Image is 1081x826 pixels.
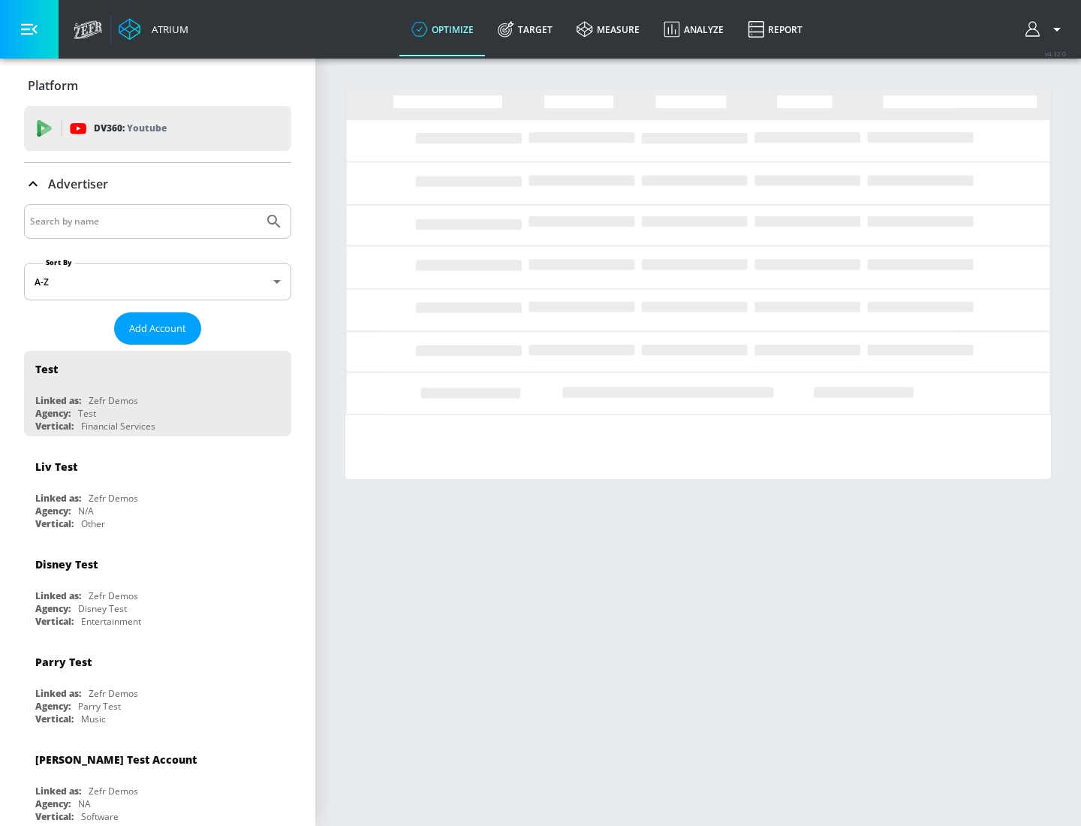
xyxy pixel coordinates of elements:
[24,644,291,729] div: Parry TestLinked as:Zefr DemosAgency:Parry TestVertical:Music
[24,263,291,300] div: A-Z
[89,492,138,505] div: Zefr Demos
[35,517,74,530] div: Vertical:
[24,163,291,205] div: Advertiser
[48,176,108,192] p: Advertiser
[127,120,167,136] p: Youtube
[89,394,138,407] div: Zefr Demos
[89,589,138,602] div: Zefr Demos
[81,615,141,628] div: Entertainment
[119,18,188,41] a: Atrium
[81,713,106,725] div: Music
[35,407,71,420] div: Agency:
[24,351,291,436] div: TestLinked as:Zefr DemosAgency:TestVertical:Financial Services
[35,492,81,505] div: Linked as:
[78,407,96,420] div: Test
[43,258,75,267] label: Sort By
[89,785,138,797] div: Zefr Demos
[35,557,98,571] div: Disney Test
[24,448,291,534] div: Liv TestLinked as:Zefr DemosAgency:N/AVertical:Other
[35,394,81,407] div: Linked as:
[652,2,736,56] a: Analyze
[78,797,91,810] div: NA
[565,2,652,56] a: measure
[35,785,81,797] div: Linked as:
[129,320,186,337] span: Add Account
[1045,50,1066,58] span: v 4.32.0
[24,546,291,632] div: Disney TestLinked as:Zefr DemosAgency:Disney TestVertical:Entertainment
[78,505,94,517] div: N/A
[94,120,167,137] p: DV360:
[78,700,121,713] div: Parry Test
[35,810,74,823] div: Vertical:
[35,420,74,433] div: Vertical:
[24,106,291,151] div: DV360: Youtube
[35,505,71,517] div: Agency:
[81,517,105,530] div: Other
[35,589,81,602] div: Linked as:
[81,420,155,433] div: Financial Services
[146,23,188,36] div: Atrium
[89,687,138,700] div: Zefr Demos
[114,312,201,345] button: Add Account
[30,212,257,231] input: Search by name
[736,2,815,56] a: Report
[35,362,58,376] div: Test
[399,2,486,56] a: optimize
[35,713,74,725] div: Vertical:
[35,700,71,713] div: Agency:
[24,65,291,107] div: Platform
[35,615,74,628] div: Vertical:
[28,77,78,94] p: Platform
[78,602,127,615] div: Disney Test
[81,810,119,823] div: Software
[35,687,81,700] div: Linked as:
[35,655,92,669] div: Parry Test
[35,602,71,615] div: Agency:
[35,460,77,474] div: Liv Test
[486,2,565,56] a: Target
[35,797,71,810] div: Agency:
[35,752,197,767] div: [PERSON_NAME] Test Account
